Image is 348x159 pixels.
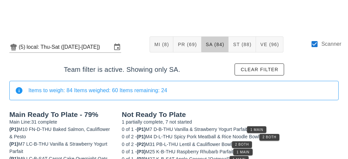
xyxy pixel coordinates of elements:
button: SA (84) [201,36,229,52]
span: 0 of 2 - [122,142,137,147]
span: (P1) [137,127,146,132]
span: (P3) [137,149,146,154]
button: PR (69) [173,36,201,52]
div: M31 PB-L-THU Lentil & Cauliflower Bowl [122,141,339,148]
span: (P1) [9,141,18,147]
span: MI (8) [154,42,169,47]
span: 31 complete [31,119,57,125]
div: Team filter is active. Showing only SA. [4,58,344,81]
h2: Not Ready To Plate [122,111,339,118]
span: SA (84) [205,42,225,47]
h2: Main Ready To Plate - 79% [9,111,114,118]
div: (5) [19,44,27,50]
span: VE (96) [260,42,279,47]
button: 2 Both [232,141,252,148]
div: M7 LC-B-THU Vanilla & Strawberry Yogurt Parfait [9,140,114,155]
div: M25 K-B-THU Raspberry Rhubarb Parfait [122,148,339,155]
span: 0 of 2 - [122,134,137,139]
span: Clear filter [240,67,278,72]
button: 1 Main [233,149,252,155]
span: 0 of 1 - [122,127,137,132]
span: 1 Main [250,128,263,132]
label: Scanner [321,41,341,47]
button: 2 Both [259,134,279,141]
span: ST (88) [233,42,251,47]
span: (P2) [137,142,146,147]
span: 2 Both [262,135,276,139]
div: M7 D-B-THU Vanilla & Strawberry Yogurt Parfait [122,126,339,133]
div: M4 D-L-THU Spicy Pork Meatball & Rice Noodle Bowl [122,133,339,140]
span: 1 Main [236,150,250,154]
button: MI (8) [150,36,173,52]
span: (P1) [9,127,18,132]
div: M10 FN-D-THU Baked Salmon, Cauliflower & Pesto [9,126,114,140]
button: Clear filter [235,63,284,75]
button: 1 Main [247,126,266,133]
span: 2 Both [235,143,249,146]
span: (P1) [137,134,146,139]
button: VE (96) [256,36,283,52]
div: Items to weigh: 84 Items weighed: 60 Items remaining: 24 [28,87,333,94]
span: 0 of 1 - [122,149,137,154]
span: PR (69) [177,42,197,47]
button: ST (88) [229,36,256,52]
